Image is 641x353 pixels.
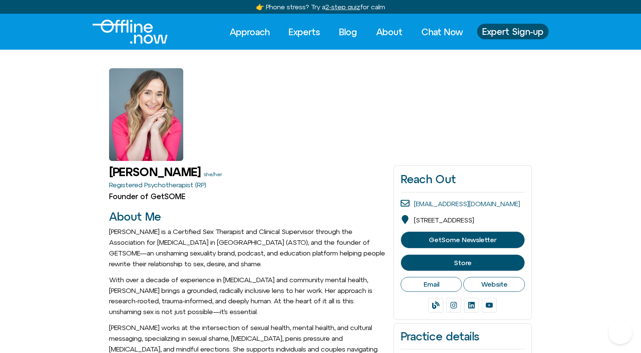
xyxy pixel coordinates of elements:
[109,192,386,201] h2: Founder of GetSOME
[282,24,327,40] a: Experts
[401,231,525,248] a: GetSome Newsletter
[92,20,168,44] img: offline.now
[109,275,386,317] p: With over a decade of experience in [MEDICAL_DATA] and community mental health, [PERSON_NAME] bri...
[401,254,525,271] a: Store
[369,24,409,40] a: About
[414,200,520,208] a: [EMAIL_ADDRESS][DOMAIN_NAME]
[325,3,360,11] u: 2-step quiz
[424,280,439,288] span: Email
[401,277,462,292] a: Email
[256,3,385,11] a: 👉 Phone stress? Try a2-step quizfor calm
[92,20,155,44] div: Logo
[223,24,470,40] nav: Menu
[482,27,543,36] span: Expert Sign-up
[401,330,525,343] h2: Practice details
[109,181,206,189] a: Registered Psychotherapist (RP)
[477,24,549,39] a: Expert Sign-up
[414,216,474,224] span: [STREET_ADDRESS]
[204,171,222,177] a: she/her
[415,24,470,40] a: Chat Now
[429,236,496,244] span: GetSome Newsletter
[608,320,632,344] iframe: Botpress
[454,259,471,267] span: Store
[332,24,364,40] a: Blog
[481,280,507,288] span: Website
[109,165,201,178] h1: [PERSON_NAME]
[109,211,386,223] h2: About Me
[109,227,386,269] p: [PERSON_NAME] is a Certified Sex Therapist and Clinical Supervisor through the Association for [M...
[223,24,276,40] a: Approach
[401,172,525,186] h2: Reach Out
[463,277,525,292] a: Website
